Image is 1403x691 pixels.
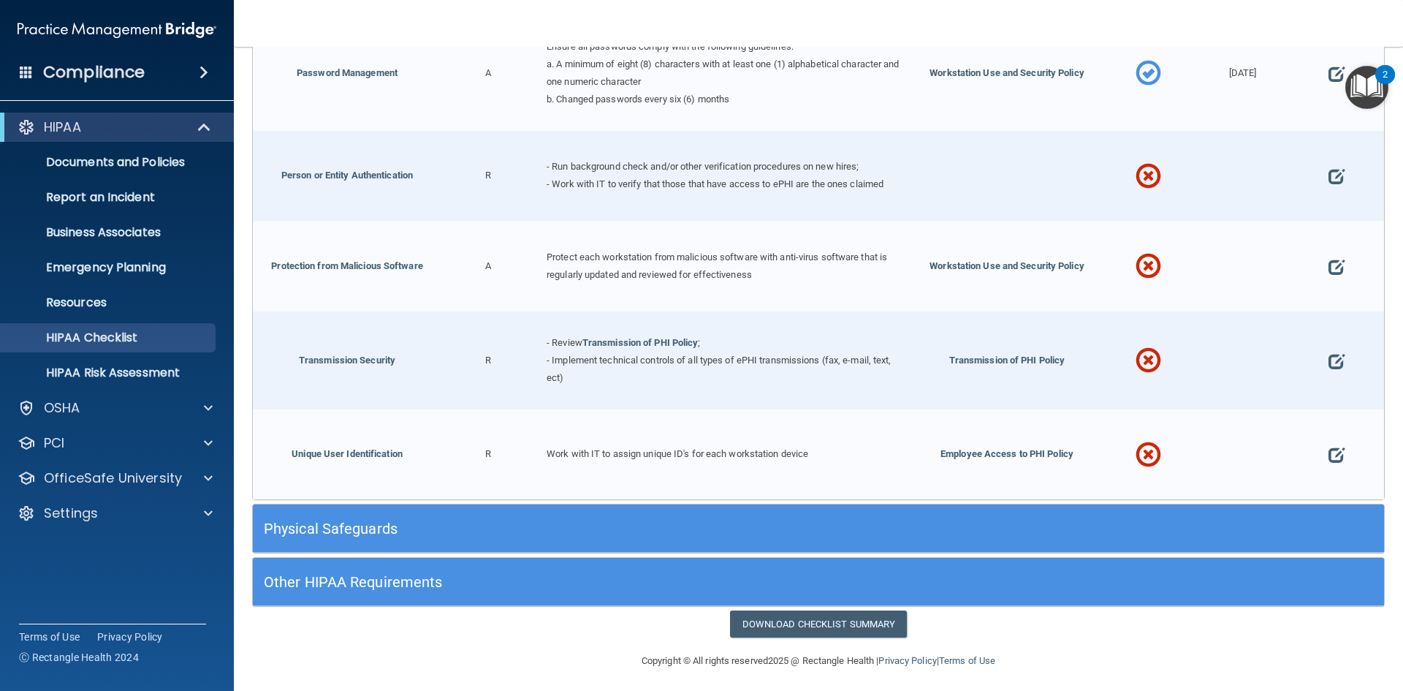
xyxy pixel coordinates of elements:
[547,41,794,52] span: Ensure all passwords comply with the following guidelines:
[9,260,209,275] p: Emergency Planning
[18,399,213,417] a: OSHA
[547,178,883,189] span: - Work with IT to verify that those that have access to ePHI are the ones claimed
[940,448,1073,459] span: Employee Access to PHI Policy
[547,252,887,280] span: Protect each workstation from malicious software with anti-virus software that is regularly updat...
[939,655,995,666] a: Terms of Use
[1345,66,1388,109] button: Open Resource Center, 2 new notifications
[9,295,209,310] p: Resources
[878,655,936,666] a: Privacy Policy
[730,611,908,638] a: Download Checklist Summary
[929,67,1084,78] span: Workstation Use and Security Policy
[441,311,536,409] div: R
[547,94,729,105] span: b. Changed passwords every six (6) months
[582,337,699,348] a: Transmission of PHI Policy
[271,260,422,271] a: Protection from Malicious Software
[9,155,209,170] p: Documents and Policies
[441,15,536,131] div: A
[441,409,536,500] div: R
[441,131,536,222] div: R
[929,260,1084,271] span: Workstation Use and Security Policy
[547,355,891,383] span: - Implement technical controls of all types of ePHI transmissions (fax, e-mail, text, ect)
[281,170,413,181] a: Person or Entity Authentication
[264,521,1090,537] h5: Physical Safeguards
[9,331,209,345] p: HIPAA Checklist
[547,448,808,459] span: Work with IT to assign unique ID's for each workstation device
[44,399,80,417] p: OSHA
[547,337,582,348] span: - Review
[97,630,163,644] a: Privacy Policy
[44,505,98,522] p: Settings
[441,221,536,311] div: A
[19,630,80,644] a: Terms of Use
[43,62,145,83] h4: Compliance
[547,58,900,87] span: a. A minimum of eight (8) characters with at least one (1) alphabetical character and one numeric...
[949,355,1065,366] span: Transmission of PHI Policy
[1383,75,1388,94] div: 2
[9,225,209,240] p: Business Associates
[44,469,182,487] p: OfficeSafe University
[297,67,398,78] a: Password Management
[44,434,64,452] p: PCI
[9,366,209,380] p: HIPAA Risk Assessment
[1195,15,1290,131] div: [DATE]
[18,118,212,136] a: HIPAA
[18,434,213,452] a: PCI
[264,574,1090,590] h5: Other HIPAA Requirements
[547,161,859,172] span: - Run background check and/or other verification procedures on new hires;
[44,118,81,136] p: HIPAA
[18,505,213,522] a: Settings
[292,448,403,459] a: Unique User Identification
[18,15,216,45] img: PMB logo
[552,638,1085,684] div: Copyright © All rights reserved 2025 @ Rectangle Health | |
[18,469,213,487] a: OfficeSafe University
[299,355,395,366] a: Transmission Security
[9,190,209,205] p: Report an Incident
[698,337,700,348] span: ;
[19,650,139,665] span: Ⓒ Rectangle Health 2024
